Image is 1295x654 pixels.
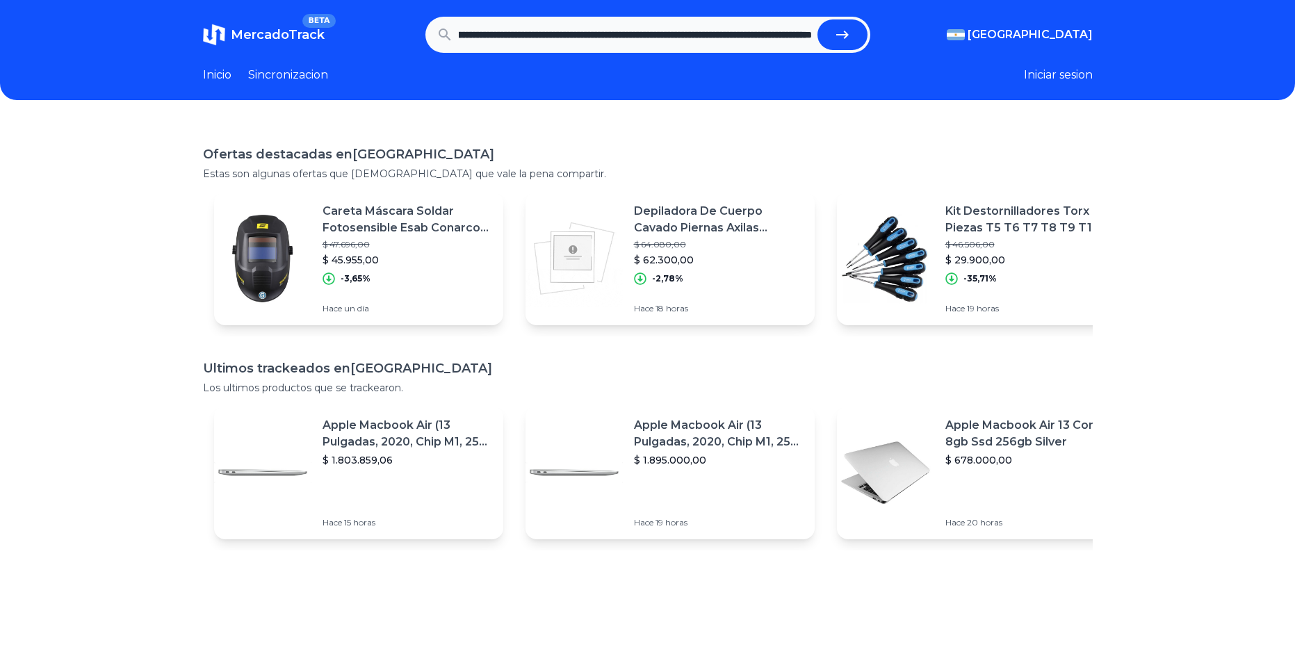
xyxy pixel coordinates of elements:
[526,406,815,539] a: Featured imageApple Macbook Air (13 Pulgadas, 2020, Chip M1, 256 Gb De Ssd, 8 Gb De Ram) - Plata$...
[214,210,311,307] img: Featured image
[945,239,1115,250] p: $ 46.506,00
[214,406,503,539] a: Featured imageApple Macbook Air (13 Pulgadas, 2020, Chip M1, 256 Gb De Ssd, 8 Gb De Ram) - Plata$...
[945,517,1115,528] p: Hace 20 horas
[323,417,492,450] p: Apple Macbook Air (13 Pulgadas, 2020, Chip M1, 256 Gb De Ssd, 8 Gb De Ram) - Plata
[203,359,1093,378] h1: Ultimos trackeados en [GEOGRAPHIC_DATA]
[526,192,815,325] a: Featured imageDepiladora De Cuerpo Cavado Piernas Axilas Cabezales & Peine$ 64.080,00$ 62.300,00-...
[214,424,311,521] img: Featured image
[203,24,225,46] img: MercadoTrack
[634,303,804,314] p: Hace 18 horas
[341,273,370,284] p: -3,65%
[323,453,492,467] p: $ 1.803.859,06
[634,417,804,450] p: Apple Macbook Air (13 Pulgadas, 2020, Chip M1, 256 Gb De Ssd, 8 Gb De Ram) - Plata
[837,406,1126,539] a: Featured imageApple Macbook Air 13 Core I5 8gb Ssd 256gb Silver$ 678.000,00Hace 20 horas
[1024,67,1093,83] button: Iniciar sesion
[945,453,1115,467] p: $ 678.000,00
[634,239,804,250] p: $ 64.080,00
[947,26,1093,43] button: [GEOGRAPHIC_DATA]
[323,203,492,236] p: Careta Máscara Soldar Fotosensible Esab Conarco Swarm A-10
[945,253,1115,267] p: $ 29.900,00
[837,210,934,307] img: Featured image
[634,453,804,467] p: $ 1.895.000,00
[203,381,1093,395] p: Los ultimos productos que se trackearon.
[323,239,492,250] p: $ 47.696,00
[963,273,997,284] p: -35,71%
[323,517,492,528] p: Hace 15 horas
[203,67,231,83] a: Inicio
[231,27,325,42] span: MercadoTrack
[968,26,1093,43] span: [GEOGRAPHIC_DATA]
[526,424,623,521] img: Featured image
[203,145,1093,164] h1: Ofertas destacadas en [GEOGRAPHIC_DATA]
[248,67,328,83] a: Sincronizacion
[652,273,683,284] p: -2,78%
[203,24,325,46] a: MercadoTrackBETA
[837,192,1126,325] a: Featured imageKit Destornilladores Torx 6 Piezas T5 T6 T7 T8 T9 T10 Tamper$ 46.506,00$ 29.900,00-...
[203,167,1093,181] p: Estas son algunas ofertas que [DEMOGRAPHIC_DATA] que vale la pena compartir.
[634,517,804,528] p: Hace 19 horas
[526,210,623,307] img: Featured image
[634,253,804,267] p: $ 62.300,00
[945,303,1115,314] p: Hace 19 horas
[837,424,934,521] img: Featured image
[323,303,492,314] p: Hace un día
[323,253,492,267] p: $ 45.955,00
[634,203,804,236] p: Depiladora De Cuerpo Cavado Piernas Axilas Cabezales & Peine
[947,29,965,40] img: Argentina
[945,417,1115,450] p: Apple Macbook Air 13 Core I5 8gb Ssd 256gb Silver
[302,14,335,28] span: BETA
[945,203,1115,236] p: Kit Destornilladores Torx 6 Piezas T5 T6 T7 T8 T9 T10 Tamper
[214,192,503,325] a: Featured imageCareta Máscara Soldar Fotosensible Esab Conarco Swarm A-10$ 47.696,00$ 45.955,00-3,...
